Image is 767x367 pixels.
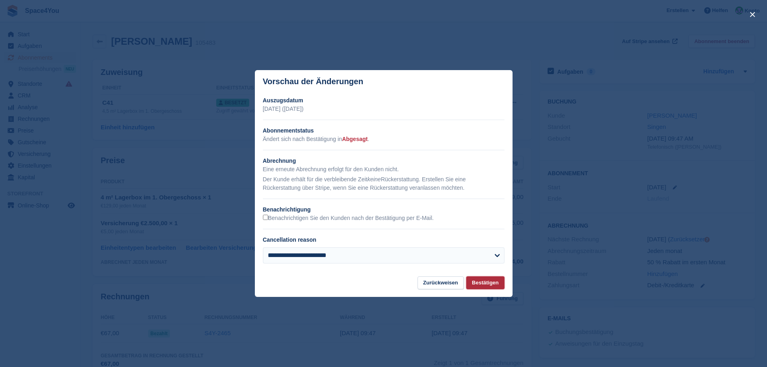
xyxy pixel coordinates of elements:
p: [DATE] ([DATE]) [263,105,504,113]
em: keine [367,176,380,182]
input: Benachrichtigen Sie den Kunden nach der Bestätigung per E-Mail. [263,215,268,220]
p: Eine erneute Abrechnung erfolgt für den Kunden nicht. [263,165,504,174]
h2: Auszugsdatum [263,96,504,105]
p: Vorschau der Änderungen [263,77,364,86]
label: Benachrichtigen Sie den Kunden nach der Bestätigung per E-Mail. [263,215,434,222]
h2: Benachrichtigung [263,205,504,214]
span: Abgesagt [342,136,368,142]
h2: Abrechnung [263,157,504,165]
p: Der Kunde erhält für die verbleibende Zeit Rückerstattung. Erstellen Sie eine Rückerstattung über... [263,175,504,192]
button: Zurückweisen [418,276,464,290]
h2: Abonnementstatus [263,126,504,135]
button: close [746,8,759,21]
button: Bestätigen [466,276,504,290]
p: Ändert sich nach Bestätigung in . [263,135,504,143]
label: Cancellation reason [263,236,316,243]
